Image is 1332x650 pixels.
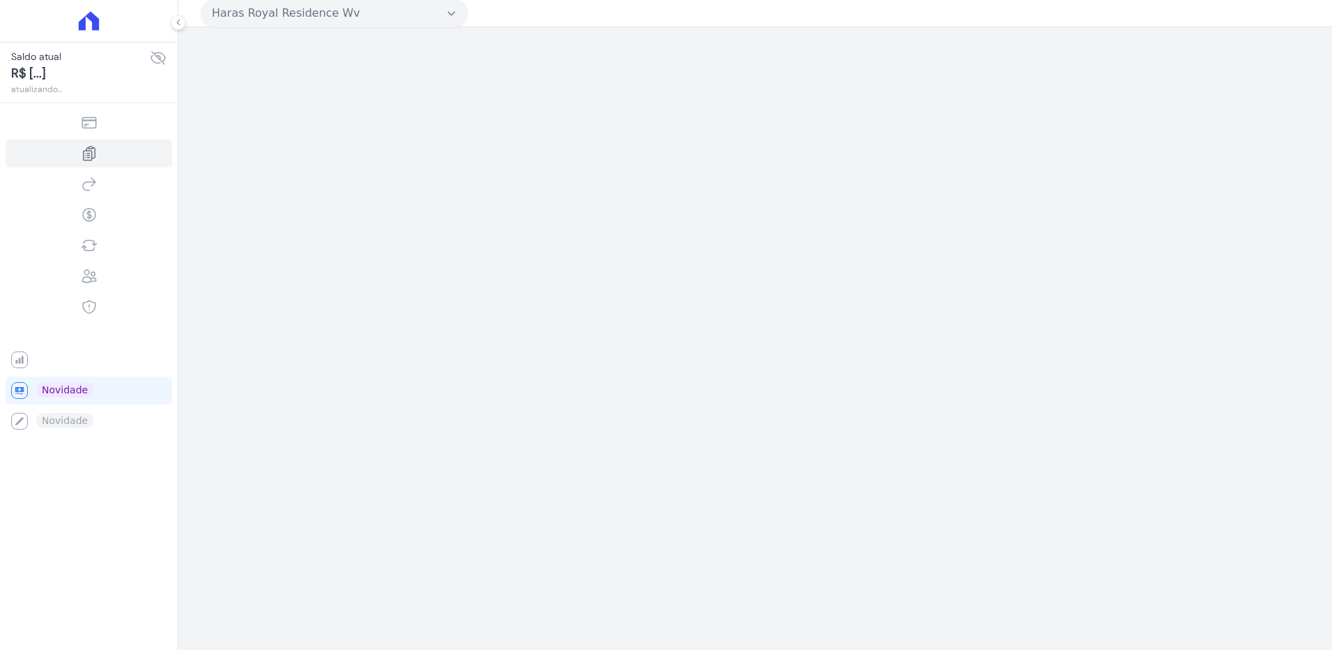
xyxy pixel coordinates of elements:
[11,109,166,435] nav: Sidebar
[11,50,150,64] span: Saldo atual
[36,382,93,398] span: Novidade
[6,377,172,405] a: Novidade
[11,83,150,96] span: atualizando...
[11,64,150,83] span: R$ [...]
